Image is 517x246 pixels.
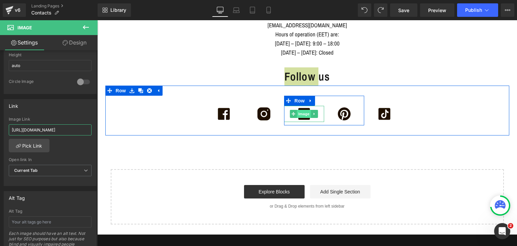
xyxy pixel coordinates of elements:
[214,90,221,98] a: Expand / Collapse
[213,165,273,178] a: Add Single Section
[147,165,207,178] a: Explore Blocks
[9,157,92,162] div: Open link In
[9,216,92,227] input: Your alt tags go here
[9,139,49,152] a: Pick Link
[24,184,396,188] p: or Drag & Drop elements from left sidebar
[184,28,236,36] span: [DATE] – [DATE]: Closed
[98,3,131,17] a: New Library
[8,47,412,65] h3: Follow us
[508,223,513,228] span: 2
[14,168,38,173] b: Current Tab
[31,10,51,16] span: Contacts
[196,75,209,86] span: Row
[50,35,99,50] a: Design
[31,3,98,9] a: Landing Pages
[398,7,409,14] span: Save
[420,3,454,17] a: Preview
[200,90,214,98] span: Image
[18,25,32,30] span: Image
[30,65,39,75] a: Save row
[209,75,218,86] a: Expand / Collapse
[39,65,48,75] a: Clone Row
[17,65,30,75] span: Row
[228,3,244,17] a: Laptop
[465,7,482,13] span: Publish
[9,53,92,57] div: Height
[494,223,510,239] iframe: Intercom live chat
[178,19,242,27] span: [DATE] – [DATE]: 9:00 – 18:00
[8,9,412,19] div: Hours of operation (EET) are:
[57,65,65,75] a: Expand / Collapse
[48,65,57,75] a: Remove Row
[3,3,26,17] a: v6
[428,7,446,14] span: Preview
[8,0,412,9] div: [EMAIL_ADDRESS][DOMAIN_NAME]
[9,191,25,201] div: Alt Tag
[457,3,498,17] button: Publish
[358,3,371,17] button: Undo
[9,209,92,214] div: Alt Tag
[110,7,126,13] span: Library
[9,60,92,71] input: auto
[501,3,514,17] button: More
[9,79,70,86] div: Circle Image
[13,6,22,14] div: v6
[374,3,387,17] button: Redo
[261,3,277,17] a: Mobile
[244,3,261,17] a: Tablet
[9,117,92,122] div: Image Link
[9,124,92,135] input: https://your-shop.myshopify.com
[9,99,18,109] div: Link
[212,3,228,17] a: Desktop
